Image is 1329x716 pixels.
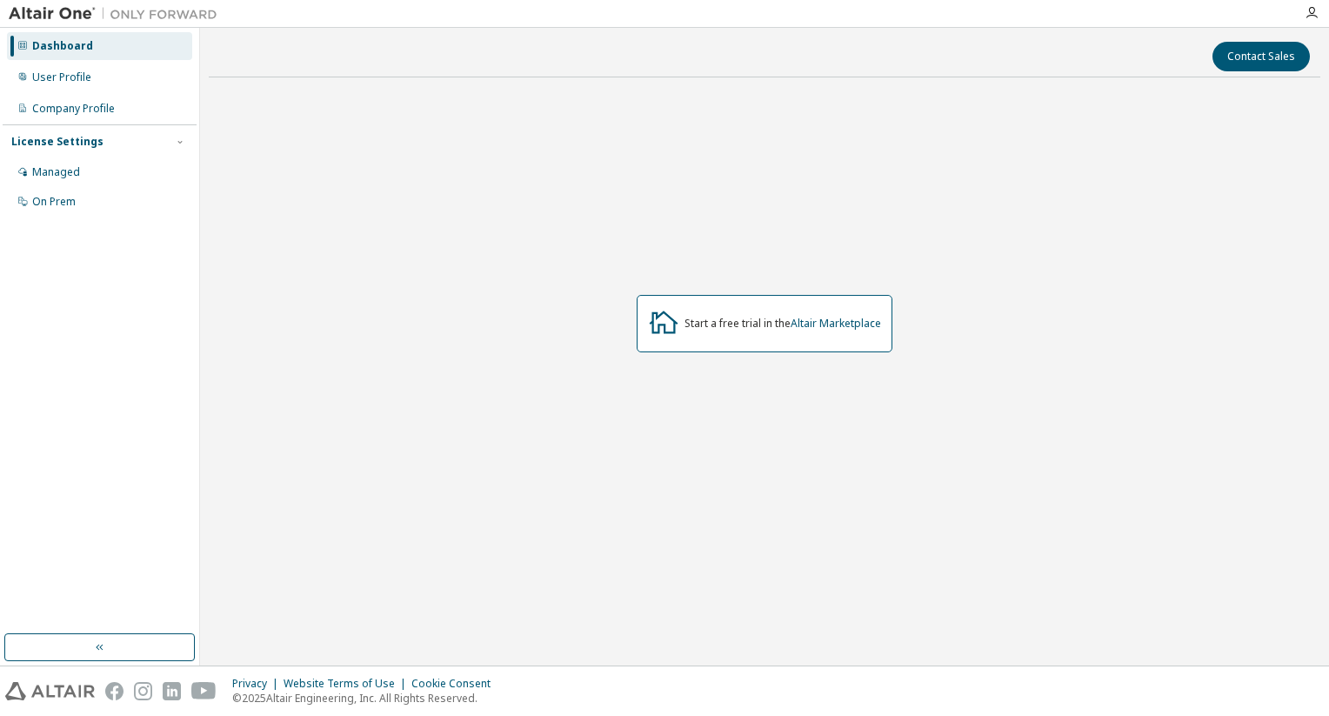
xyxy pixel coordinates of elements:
[32,102,115,116] div: Company Profile
[163,682,181,700] img: linkedin.svg
[32,165,80,179] div: Managed
[411,677,501,691] div: Cookie Consent
[11,135,104,149] div: License Settings
[32,39,93,53] div: Dashboard
[9,5,226,23] img: Altair One
[791,316,881,331] a: Altair Marketplace
[134,682,152,700] img: instagram.svg
[5,682,95,700] img: altair_logo.svg
[1212,42,1310,71] button: Contact Sales
[232,691,501,706] p: © 2025 Altair Engineering, Inc. All Rights Reserved.
[685,317,881,331] div: Start a free trial in the
[232,677,284,691] div: Privacy
[284,677,411,691] div: Website Terms of Use
[105,682,124,700] img: facebook.svg
[32,195,76,209] div: On Prem
[191,682,217,700] img: youtube.svg
[32,70,91,84] div: User Profile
